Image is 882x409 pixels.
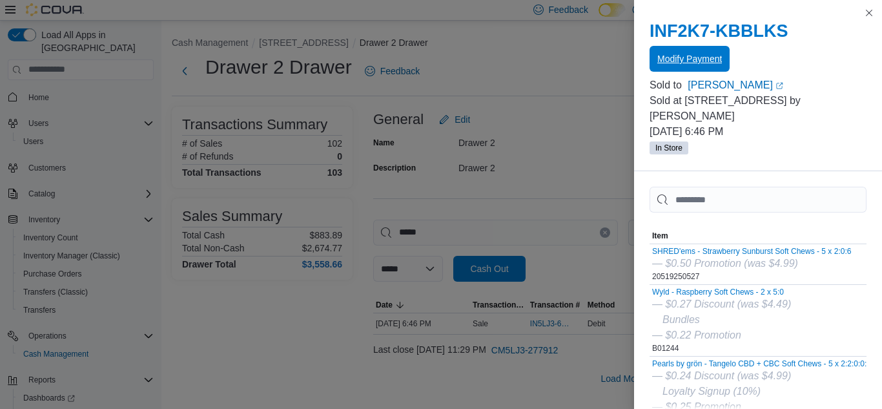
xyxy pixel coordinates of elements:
p: Sold at [STREET_ADDRESS] by [PERSON_NAME] [650,93,867,124]
button: SHRED'ems - Strawberry Sunburst Soft Chews - 5 x 2:0:6 [652,247,851,256]
h2: INF2K7-KBBLKS [650,21,867,41]
input: This is a search bar. As you type, the results lower in the page will automatically filter. [650,187,867,213]
div: — $0.22 Promotion [652,328,791,343]
button: Modify Payment [650,46,730,72]
span: Modify Payment [657,52,722,65]
div: — $0.27 Discount (was $4.49) [652,297,791,312]
button: Pearls by grön - Tangelo CBD + CBC Soft Chews - 5 x 2:2:0:0:2 [652,359,871,368]
button: Item [650,228,874,244]
div: — $0.50 Promotion (was $4.99) [652,256,851,271]
a: [PERSON_NAME]External link [688,78,867,93]
span: In Store [650,142,688,154]
button: Close this dialog [861,5,877,21]
div: — $0.24 Discount (was $4.99) [652,368,871,384]
i: Bundles [662,314,700,325]
svg: External link [775,82,783,90]
div: 20519250527 [652,247,851,282]
i: Loyalty Signup (10%) [662,386,761,397]
div: B01244 [652,288,791,353]
span: In Store [655,142,682,154]
p: [DATE] 6:46 PM [650,124,867,140]
span: Item [652,231,668,241]
button: Wyld - Raspberry Soft Chews - 2 x 5:0 [652,288,791,297]
div: Sold to [650,78,685,93]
